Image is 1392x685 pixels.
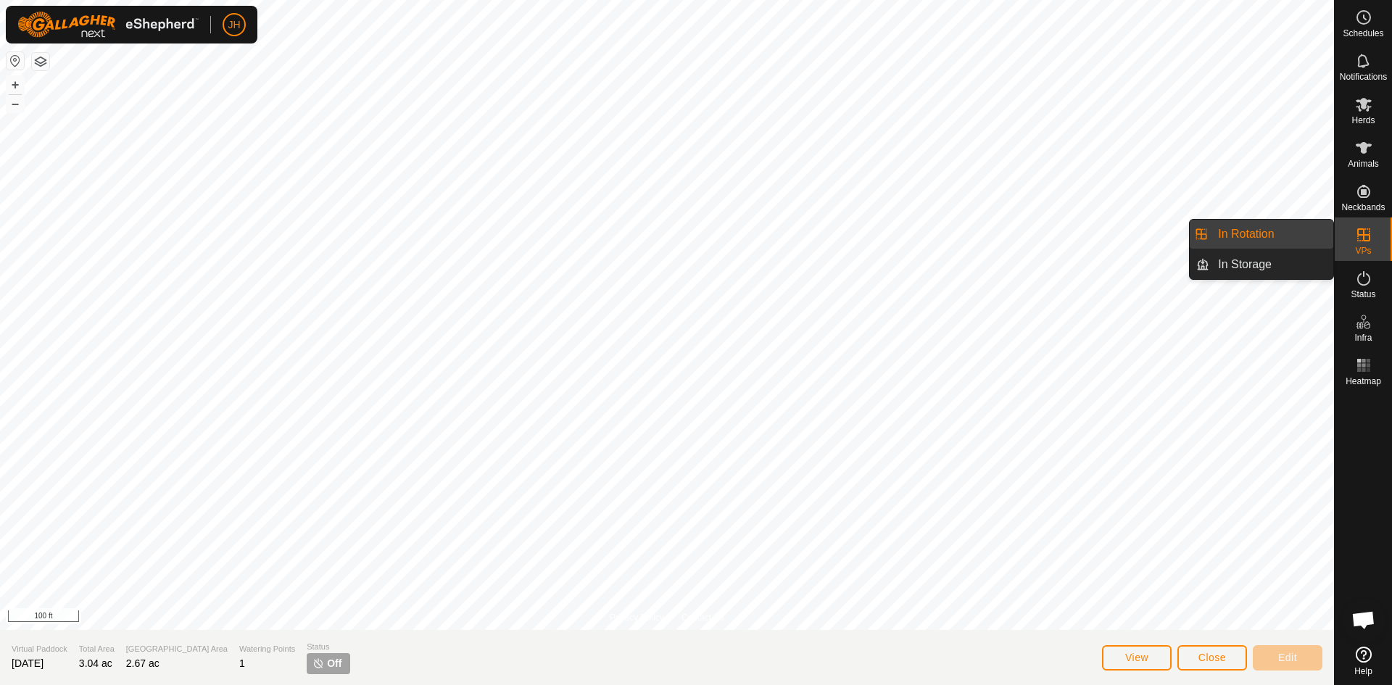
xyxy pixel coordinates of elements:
span: Total Area [79,643,115,655]
span: Off [327,656,341,671]
span: 1 [239,657,245,669]
img: turn-off [312,657,324,669]
span: Status [307,641,350,653]
a: Privacy Policy [610,611,664,624]
span: In Rotation [1218,225,1274,243]
span: [GEOGRAPHIC_DATA] Area [126,643,228,655]
span: Status [1351,290,1375,299]
span: Watering Points [239,643,295,655]
span: VPs [1355,246,1371,255]
a: In Storage [1209,250,1333,279]
span: 2.67 ac [126,657,159,669]
button: Map Layers [32,53,49,70]
button: + [7,76,24,94]
span: Herds [1351,116,1375,125]
span: Edit [1278,652,1297,663]
span: View [1125,652,1148,663]
span: Help [1354,667,1372,676]
div: Open chat [1342,598,1385,642]
span: Schedules [1343,29,1383,38]
span: Heatmap [1346,377,1381,386]
span: [DATE] [12,657,43,669]
span: Virtual Paddock [12,643,67,655]
span: In Storage [1218,256,1272,273]
span: JH [228,17,240,33]
button: View [1102,645,1172,671]
span: Close [1198,652,1226,663]
li: In Storage [1190,250,1333,279]
a: In Rotation [1209,220,1333,249]
img: Gallagher Logo [17,12,199,38]
a: Contact Us [681,611,724,624]
button: Edit [1253,645,1322,671]
button: – [7,95,24,112]
a: Help [1335,641,1392,681]
span: Notifications [1340,72,1387,81]
button: Close [1177,645,1247,671]
span: 3.04 ac [79,657,112,669]
button: Reset Map [7,52,24,70]
span: Neckbands [1341,203,1385,212]
span: Animals [1348,159,1379,168]
li: In Rotation [1190,220,1333,249]
span: Infra [1354,333,1372,342]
